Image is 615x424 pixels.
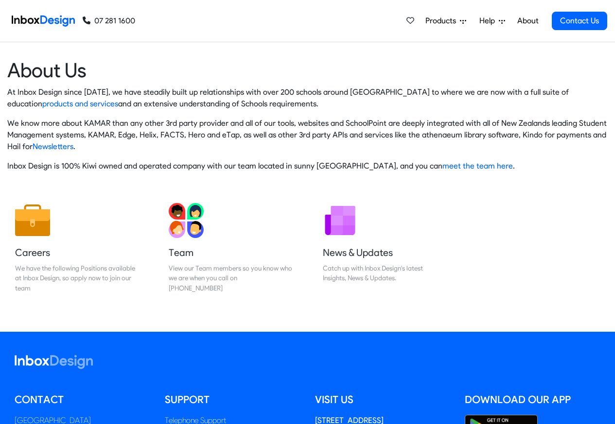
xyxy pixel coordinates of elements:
a: About [514,11,541,31]
a: products and services [42,99,118,108]
h5: Team [169,246,292,259]
img: logo_inboxdesign_white.svg [15,355,93,369]
div: Catch up with Inbox Design's latest Insights, News & Updates. [323,263,446,283]
heading: About Us [7,58,608,83]
p: Inbox Design is 100% Kiwi owned and operated company with our team located in sunny [GEOGRAPHIC_D... [7,160,608,172]
h5: Careers [15,246,139,259]
a: Newsletters [33,142,73,151]
img: 2022_01_13_icon_job.svg [15,203,50,238]
h5: Support [165,392,300,407]
p: We know more about KAMAR than any other 3rd party provider and all of our tools, websites and Sch... [7,118,608,153]
img: 2022_01_12_icon_newsletter.svg [323,203,358,238]
a: Products [422,11,470,31]
a: 07 281 1600 [83,15,135,27]
a: meet the team here [442,161,513,170]
div: View our Team members so you know who we are when you call on [PHONE_NUMBER] [169,263,292,293]
a: Contact Us [552,12,607,30]
span: Help [479,15,499,27]
span: Products [425,15,460,27]
div: We have the following Positions available at Inbox Design, so apply now to join our team [15,263,139,293]
h5: Contact [15,392,150,407]
p: At Inbox Design since [DATE], we have steadily built up relationships with over 200 schools aroun... [7,86,608,110]
h5: News & Updates [323,246,446,259]
a: Careers We have the following Positions available at Inbox Design, so apply now to join our team [7,195,146,301]
a: News & Updates Catch up with Inbox Design's latest Insights, News & Updates. [315,195,454,301]
a: Team View our Team members so you know who we are when you call on [PHONE_NUMBER] [161,195,300,301]
h5: Visit us [315,392,451,407]
img: 2022_01_13_icon_team.svg [169,203,204,238]
a: Help [475,11,509,31]
h5: Download our App [465,392,600,407]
